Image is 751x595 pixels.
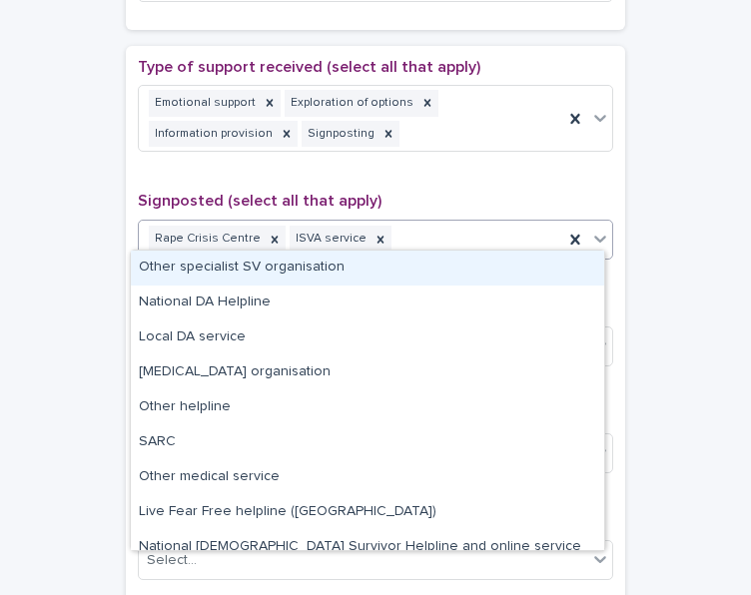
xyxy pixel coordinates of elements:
[131,286,604,320] div: National DA Helpline
[131,390,604,425] div: Other helpline
[138,193,381,209] span: Signposted (select all that apply)
[147,550,197,571] div: Select...
[131,320,604,355] div: Local DA service
[149,90,259,117] div: Emotional support
[131,355,604,390] div: Other counselling organisation
[149,226,264,253] div: Rape Crisis Centre
[285,90,416,117] div: Exploration of options
[138,59,480,75] span: Type of support received (select all that apply)
[290,226,370,253] div: ISVA service
[302,121,377,148] div: Signposting
[131,460,604,495] div: Other medical service
[149,121,276,148] div: Information provision
[131,425,604,460] div: SARC
[131,495,604,530] div: Live Fear Free helpline (Wales)
[131,530,604,565] div: National Male Survivor Helpline and online service
[131,251,604,286] div: Other specialist SV organisation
